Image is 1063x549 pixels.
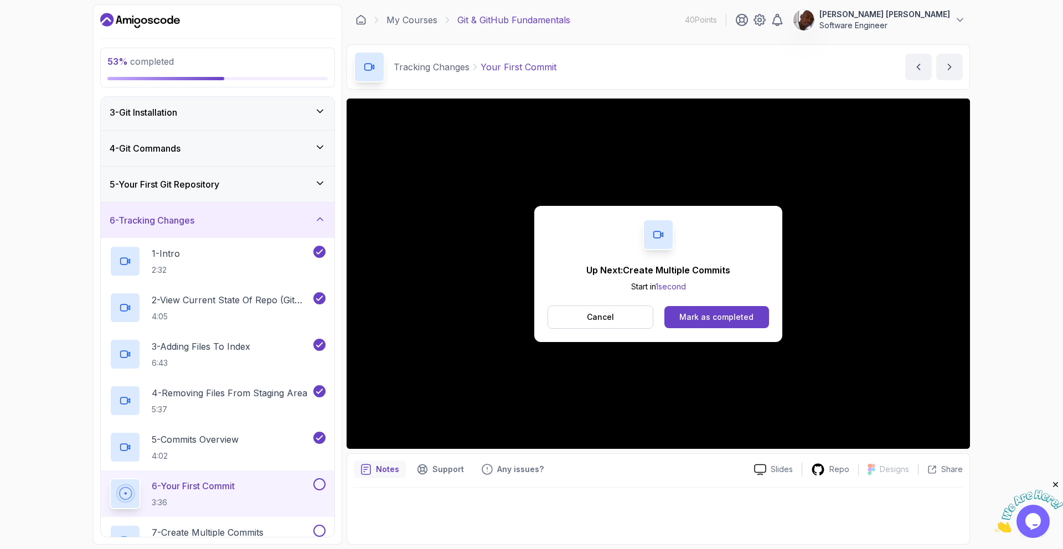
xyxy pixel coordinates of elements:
[152,404,307,415] p: 5:37
[586,263,730,277] p: Up Next: Create Multiple Commits
[819,20,950,31] p: Software Engineer
[376,464,399,475] p: Notes
[354,460,406,478] button: notes button
[685,14,717,25] p: 40 Points
[432,464,464,475] p: Support
[110,292,326,323] button: 2-View Current State Of Repo (Git Status)4:05
[394,60,469,74] p: Tracking Changes
[410,460,471,478] button: Support button
[152,247,180,260] p: 1 - Intro
[481,60,556,74] p: Your First Commit
[152,293,311,307] p: 2 - View Current State Of Repo (Git Status)
[941,464,963,475] p: Share
[101,203,334,238] button: 6-Tracking Changes
[386,13,437,27] a: My Courses
[107,56,174,67] span: completed
[802,463,858,477] a: Repo
[107,56,128,67] span: 53 %
[347,99,970,449] iframe: 6 - Your First Commit
[152,265,180,276] p: 2:32
[152,433,239,446] p: 5 - Commits Overview
[100,12,180,29] a: Dashboard
[656,282,686,291] span: 1 second
[664,306,769,328] button: Mark as completed
[475,460,550,478] button: Feedback button
[152,386,307,400] p: 4 - Removing Files From Staging Area
[110,385,326,416] button: 4-Removing Files From Staging Area5:37
[110,106,177,119] h3: 3 - Git Installation
[152,450,239,462] p: 4:02
[152,526,264,539] p: 7 - Create Multiple Commits
[745,464,802,475] a: Slides
[829,464,849,475] p: Repo
[101,131,334,166] button: 4-Git Commands
[110,432,326,463] button: 5-Commits Overview4:02
[793,9,966,31] button: user profile image[PERSON_NAME] [PERSON_NAME]Software Engineer
[548,305,653,329] button: Cancel
[355,14,367,25] a: Dashboard
[110,178,219,191] h3: 5 - Your First Git Repository
[101,95,334,130] button: 3-Git Installation
[905,54,932,80] button: previous content
[679,312,754,323] div: Mark as completed
[101,167,334,202] button: 5-Your First Git Repository
[152,479,235,493] p: 6 - Your First Commit
[771,464,793,475] p: Slides
[793,9,814,30] img: user profile image
[880,464,909,475] p: Designs
[152,340,250,353] p: 3 - Adding Files To Index
[110,478,326,509] button: 6-Your First Commit3:36
[819,9,950,20] p: [PERSON_NAME] [PERSON_NAME]
[918,464,963,475] button: Share
[587,312,614,323] p: Cancel
[110,142,180,155] h3: 4 - Git Commands
[110,339,326,370] button: 3-Adding Files To Index6:43
[497,464,544,475] p: Any issues?
[152,358,250,369] p: 6:43
[110,246,326,277] button: 1-Intro2:32
[152,311,311,322] p: 4:05
[936,54,963,80] button: next content
[110,214,194,227] h3: 6 - Tracking Changes
[586,281,730,292] p: Start in
[994,480,1063,532] iframe: chat widget
[457,13,570,27] p: Git & GitHub Fundamentals
[152,497,235,508] p: 3:36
